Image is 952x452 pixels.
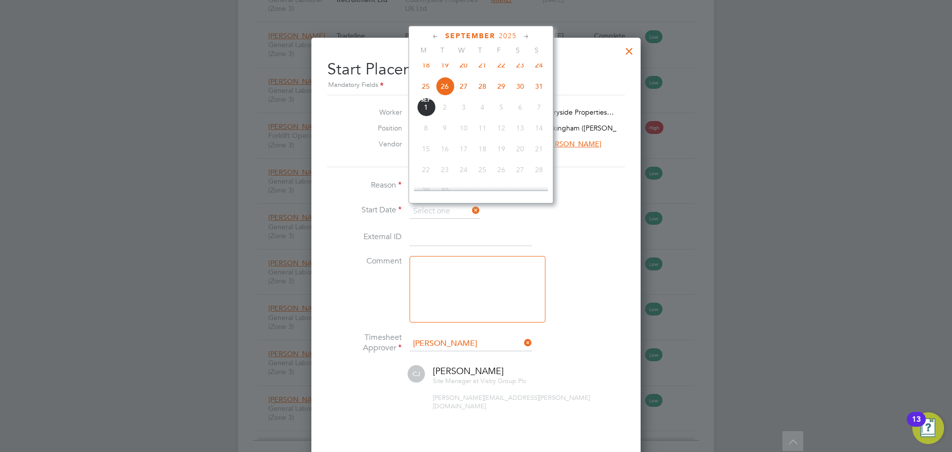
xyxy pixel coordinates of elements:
[511,139,530,158] span: 20
[492,98,511,117] span: 5
[416,56,435,74] span: 18
[454,77,473,96] span: 27
[530,98,548,117] span: 7
[473,139,492,158] span: 18
[327,205,402,215] label: Start Date
[327,180,402,191] label: Reason
[416,160,435,179] span: 22
[435,181,454,200] span: 30
[473,56,492,74] span: 21
[530,77,548,96] span: 31
[454,119,473,137] span: 10
[492,139,511,158] span: 19
[473,77,492,96] span: 28
[416,98,435,103] span: Sep
[492,119,511,137] span: 12
[327,80,625,91] div: Mandatory Fields
[408,365,425,383] span: CJ
[530,139,548,158] span: 21
[348,139,402,148] label: Vendor
[327,232,402,242] label: External ID
[912,419,921,432] div: 13
[530,160,548,179] span: 28
[416,119,435,137] span: 8
[489,46,508,55] span: F
[410,204,480,219] input: Select one
[530,119,548,137] span: 14
[454,160,473,179] span: 24
[410,336,532,351] input: Search for...
[473,98,492,117] span: 4
[348,108,402,117] label: Worker
[511,119,530,137] span: 13
[511,98,530,117] span: 6
[327,256,402,266] label: Comment
[480,377,526,385] span: Vistry Group Plc
[435,139,454,158] span: 16
[435,160,454,179] span: 23
[445,32,495,40] span: September
[416,181,435,200] span: 29
[508,46,527,55] span: S
[511,160,530,179] span: 27
[416,139,435,158] span: 15
[454,98,473,117] span: 3
[544,139,601,148] span: [PERSON_NAME]
[541,124,656,132] span: Buckingham ([PERSON_NAME] Way)
[527,46,546,55] span: S
[492,56,511,74] span: 22
[492,160,511,179] span: 26
[414,46,433,55] span: M
[511,56,530,74] span: 23
[454,56,473,74] span: 20
[511,77,530,96] span: 30
[433,393,590,410] span: [PERSON_NAME][EMAIL_ADDRESS][PERSON_NAME][DOMAIN_NAME]
[435,119,454,137] span: 9
[912,412,944,444] button: Open Resource Center, 13 new notifications
[452,46,471,55] span: W
[433,46,452,55] span: T
[492,77,511,96] span: 29
[348,124,402,132] label: Position
[416,98,435,117] span: 1
[471,46,489,55] span: T
[499,32,517,40] span: 2025
[530,56,548,74] span: 24
[454,139,473,158] span: 17
[435,77,454,96] span: 26
[416,77,435,96] span: 25
[473,160,492,179] span: 25
[327,332,402,353] label: Timesheet Approver
[433,365,504,377] span: [PERSON_NAME]
[473,119,492,137] span: 11
[433,377,478,385] span: Site Manager at
[535,108,614,117] span: Countryside Properties…
[435,56,454,74] span: 19
[435,98,454,117] span: 2
[327,52,625,91] h2: Start Placement 302361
